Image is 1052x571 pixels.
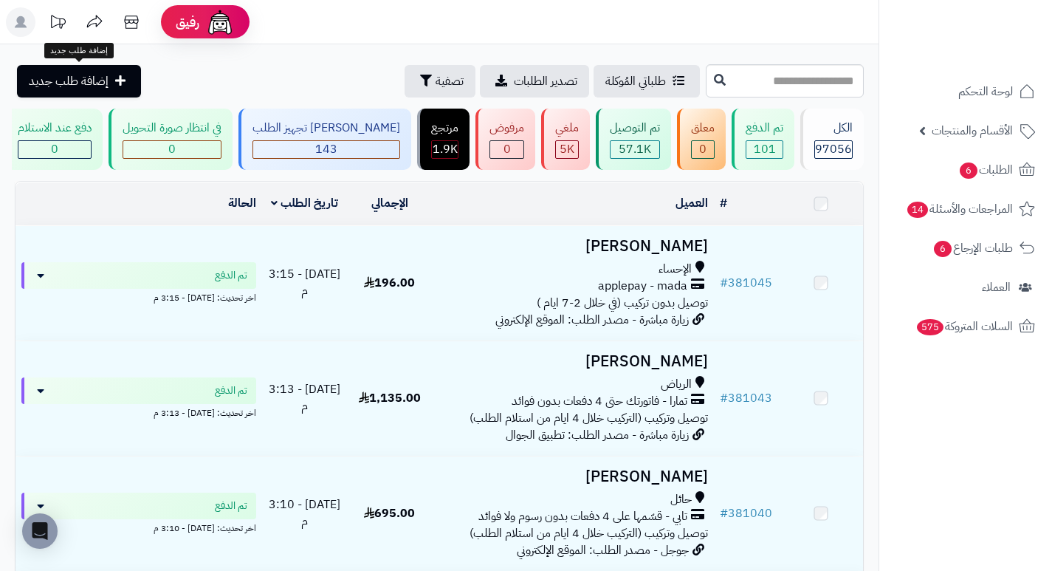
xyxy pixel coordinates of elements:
span: توصيل بدون تركيب (في خلال 2-7 ايام ) [537,294,708,312]
div: اخر تحديث: [DATE] - 3:15 م [21,289,256,304]
a: العملاء [888,270,1043,305]
a: تصدير الطلبات [480,65,589,98]
div: دفع عند الاستلام [18,120,92,137]
div: 0 [490,141,523,158]
a: المراجعات والأسئلة14 [888,191,1043,227]
span: 0 [699,140,707,158]
span: الأقسام والمنتجات [932,120,1013,141]
span: إضافة طلب جديد [29,72,109,90]
span: 143 [315,140,337,158]
span: 0 [168,140,176,158]
span: العملاء [982,277,1011,298]
img: ai-face.png [205,7,235,37]
div: معلق [691,120,715,137]
h3: [PERSON_NAME] [438,353,708,370]
div: اخر تحديث: [DATE] - 3:13 م [21,404,256,420]
span: تم الدفع [215,268,247,283]
span: تم الدفع [215,499,247,513]
span: # [720,505,728,522]
a: تم الدفع 101 [729,109,797,170]
span: [DATE] - 3:13 م [269,380,340,415]
a: الطلبات6 [888,152,1043,188]
a: في انتظار صورة التحويل 0 [106,109,236,170]
button: تصفية [405,65,475,98]
div: اخر تحديث: [DATE] - 3:10 م [21,519,256,535]
a: مرفوض 0 [472,109,538,170]
span: المراجعات والأسئلة [906,199,1013,219]
span: applepay - mada [598,278,687,295]
span: حائل [670,491,692,508]
span: تصفية [436,72,464,90]
a: دفع عند الاستلام 0 [1,109,106,170]
a: الكل97056 [797,109,867,170]
div: 57127 [611,141,659,158]
span: الإحساء [659,261,692,278]
a: الإجمالي [371,194,408,212]
a: معلق 0 [674,109,729,170]
div: 0 [18,141,91,158]
span: # [720,274,728,292]
span: توصيل وتركيب (التركيب خلال 4 ايام من استلام الطلب) [470,524,708,542]
a: #381040 [720,505,772,522]
img: logo-2.png [952,41,1038,72]
span: طلباتي المُوكلة [605,72,666,90]
div: 0 [123,141,221,158]
a: الحالة [228,194,256,212]
span: طلبات الإرجاع [932,238,1013,259]
div: Open Intercom Messenger [22,513,58,549]
span: 14 [907,202,928,218]
span: 695.00 [364,505,415,522]
a: مرتجع 1.9K [414,109,472,170]
div: [PERSON_NAME] تجهيز الطلب [252,120,400,137]
div: الكل [814,120,853,137]
span: 6 [960,163,977,179]
a: [PERSON_NAME] تجهيز الطلب 143 [236,109,414,170]
span: 0 [51,140,58,158]
div: 101 [746,141,783,158]
div: 143 [253,141,399,158]
span: 0 [503,140,511,158]
span: 575 [917,319,943,335]
a: تاريخ الطلب [271,194,338,212]
h3: [PERSON_NAME] [438,468,708,485]
span: # [720,389,728,407]
div: تم الدفع [746,120,783,137]
span: زيارة مباشرة - مصدر الطلب: تطبيق الجوال [506,426,689,444]
span: تابي - قسّمها على 4 دفعات بدون رسوم ولا فوائد [478,508,687,525]
div: ملغي [555,120,579,137]
span: 5K [560,140,574,158]
a: تم التوصيل 57.1K [593,109,674,170]
span: 1,135.00 [359,389,421,407]
div: تم التوصيل [610,120,660,137]
a: السلات المتروكة575 [888,309,1043,344]
div: 1854 [432,141,458,158]
div: 0 [692,141,714,158]
span: زيارة مباشرة - مصدر الطلب: الموقع الإلكتروني [495,311,689,329]
a: طلباتي المُوكلة [594,65,700,98]
span: رفيق [176,13,199,31]
a: إضافة طلب جديد [17,65,141,98]
div: إضافة طلب جديد [44,43,114,59]
span: تصدير الطلبات [514,72,577,90]
a: لوحة التحكم [888,74,1043,109]
span: 97056 [815,140,852,158]
span: الرياض [661,376,692,393]
a: العميل [675,194,708,212]
a: ملغي 5K [538,109,593,170]
span: 196.00 [364,274,415,292]
span: 57.1K [619,140,651,158]
span: توصيل وتركيب (التركيب خلال 4 ايام من استلام الطلب) [470,409,708,427]
span: [DATE] - 3:15 م [269,265,340,300]
div: في انتظار صورة التحويل [123,120,221,137]
div: مرفوض [489,120,524,137]
h3: [PERSON_NAME] [438,238,708,255]
span: تم الدفع [215,383,247,398]
span: لوحة التحكم [958,81,1013,102]
span: [DATE] - 3:10 م [269,496,340,530]
a: #381043 [720,389,772,407]
a: # [720,194,727,212]
span: تمارا - فاتورتك حتى 4 دفعات بدون فوائد [512,393,687,410]
span: 101 [754,140,776,158]
a: #381045 [720,274,772,292]
a: طلبات الإرجاع6 [888,230,1043,266]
